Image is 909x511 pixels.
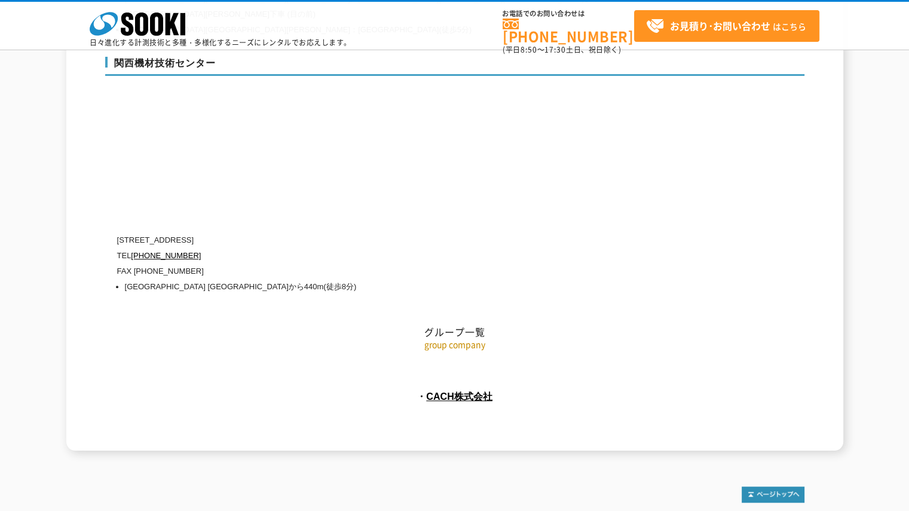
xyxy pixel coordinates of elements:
p: ・ [105,387,804,406]
h3: 関西機材技術センター [105,57,804,76]
a: [PHONE_NUMBER] [131,251,201,260]
p: 日々進化する計測技術と多種・多様化するニーズにレンタルでお応えします。 [90,39,351,46]
span: はこちら [646,17,806,35]
h2: グループ一覧 [105,206,804,338]
span: 17:30 [544,44,566,55]
p: TEL [117,248,691,264]
strong: お見積り･お問い合わせ [670,19,770,33]
p: [STREET_ADDRESS] [117,232,691,248]
img: トップページへ [742,486,804,503]
span: お電話でのお問い合わせは [503,10,634,17]
p: group company [105,338,804,351]
li: [GEOGRAPHIC_DATA] [GEOGRAPHIC_DATA]から440m(徒歩8分) [125,279,691,295]
span: (平日 ～ 土日、祝日除く) [503,44,621,55]
a: CACH株式会社 [426,391,492,402]
a: [PHONE_NUMBER] [503,19,634,43]
a: お見積り･お問い合わせはこちら [634,10,819,42]
span: 8:50 [521,44,537,55]
p: FAX [PHONE_NUMBER] [117,264,691,279]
